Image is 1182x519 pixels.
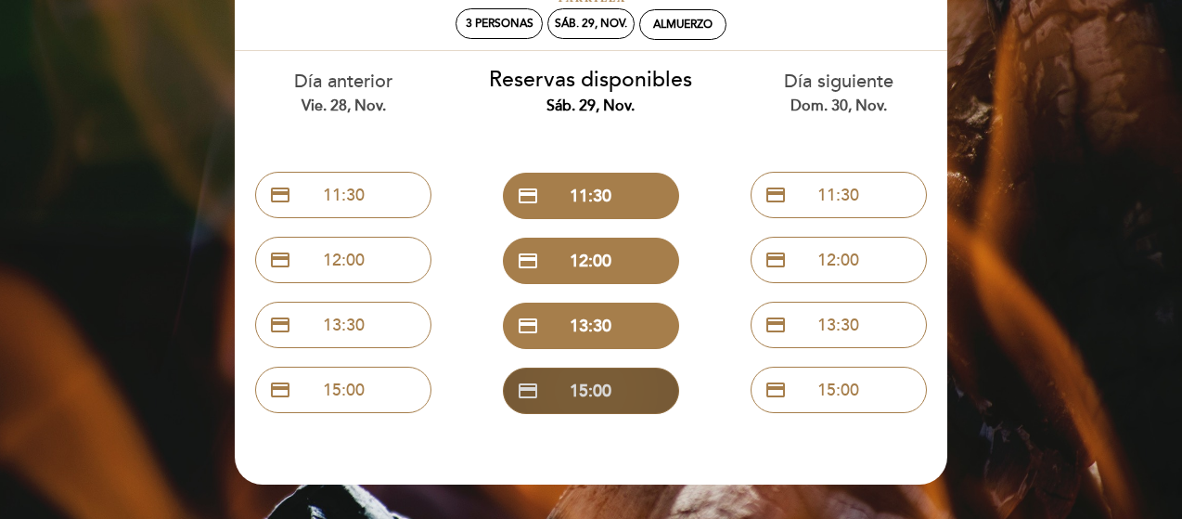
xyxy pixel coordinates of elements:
div: Día anterior [234,69,454,116]
button: credit_card 13:30 [503,303,679,349]
button: credit_card 11:30 [751,172,927,218]
span: credit_card [269,314,291,336]
span: credit_card [517,380,539,402]
div: sáb. 29, nov. [482,96,701,117]
button: credit_card 11:30 [255,172,431,218]
button: credit_card 13:30 [255,302,431,348]
span: credit_card [764,184,787,206]
button: credit_card 12:00 [751,237,927,283]
span: credit_card [517,185,539,207]
button: credit_card 12:00 [503,238,679,284]
div: dom. 30, nov. [728,96,948,117]
span: credit_card [269,184,291,206]
button: credit_card 15:00 [751,367,927,413]
span: credit_card [764,314,787,336]
div: Reservas disponibles [482,65,701,117]
span: credit_card [764,249,787,271]
div: vie. 28, nov. [234,96,454,117]
button: credit_card 15:00 [255,367,431,413]
span: 3 personas [466,17,533,31]
div: sáb. 29, nov. [555,17,627,31]
button: credit_card 13:30 [751,302,927,348]
span: credit_card [764,379,787,401]
span: credit_card [269,249,291,271]
button: credit_card 11:30 [503,173,679,219]
div: Almuerzo [653,18,713,32]
span: credit_card [269,379,291,401]
button: credit_card 15:00 [503,368,679,414]
div: Día siguiente [728,69,948,116]
button: credit_card 12:00 [255,237,431,283]
span: credit_card [517,250,539,272]
span: credit_card [517,315,539,337]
